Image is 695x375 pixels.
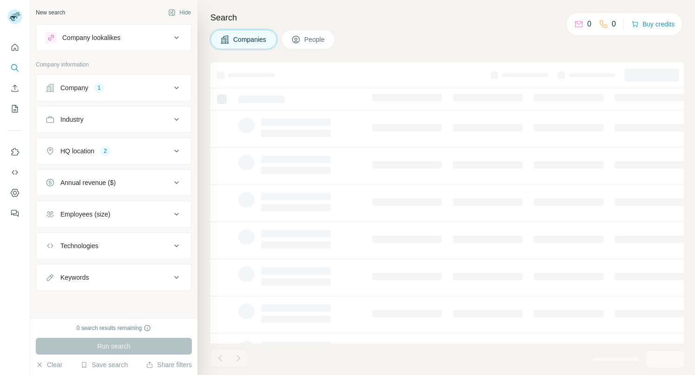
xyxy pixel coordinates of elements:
p: 0 [587,19,591,30]
button: Use Surfe API [7,164,22,181]
button: Dashboard [7,184,22,201]
button: Clear [36,360,62,369]
button: Use Surfe on LinkedIn [7,144,22,160]
button: Annual revenue ($) [36,171,191,194]
button: HQ location2 [36,140,191,162]
button: Technologies [36,235,191,257]
button: Share filters [146,360,192,369]
button: Enrich CSV [7,80,22,97]
div: Technologies [60,241,98,250]
button: My lists [7,100,22,117]
button: Save search [80,360,128,369]
div: HQ location [60,146,94,156]
button: Quick start [7,39,22,56]
div: Annual revenue ($) [60,178,116,187]
span: People [304,35,326,44]
div: 0 search results remaining [77,324,151,332]
div: New search [36,8,65,17]
p: 0 [612,19,616,30]
h4: Search [210,11,684,24]
button: Feedback [7,205,22,222]
button: Search [7,59,22,76]
button: Employees (size) [36,203,191,225]
div: 2 [100,147,111,155]
div: 1 [94,84,105,92]
div: Industry [60,115,84,124]
button: Keywords [36,266,191,289]
div: Company lookalikes [62,33,120,42]
button: Company lookalikes [36,26,191,49]
div: Company [60,83,88,92]
button: Industry [36,108,191,131]
button: Buy credits [631,18,675,31]
button: Hide [162,6,197,20]
span: Companies [233,35,267,44]
button: Company1 [36,77,191,99]
div: Keywords [60,273,89,282]
p: Company information [36,60,192,69]
div: Employees (size) [60,210,110,219]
